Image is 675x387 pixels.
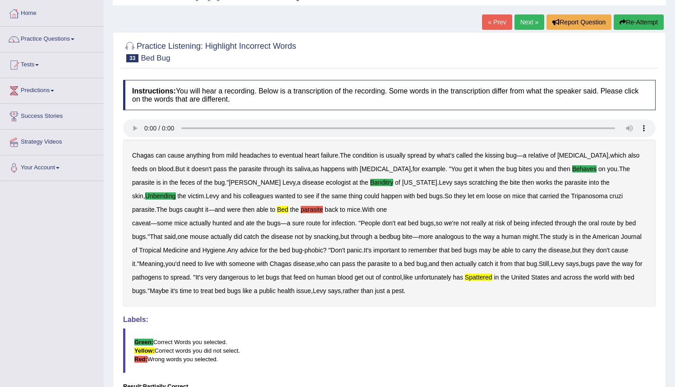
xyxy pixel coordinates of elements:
b: the [321,192,330,200]
b: who [317,260,328,267]
b: [MEDICAL_DATA] [557,152,608,159]
b: You [451,165,462,173]
b: pass [213,165,227,173]
b: bite [402,233,413,240]
b: [US_STATE] [402,179,437,186]
b: risk [495,219,505,227]
b: example [422,165,445,173]
b: one [377,206,387,213]
b: spread [407,152,427,159]
b: bugs [420,219,434,227]
b: pathogens [132,274,161,281]
a: Practice Questions [0,27,103,49]
b: ecologist [326,179,351,186]
b: headaches [239,152,271,159]
b: what's [437,152,455,159]
b: but [340,233,349,240]
b: The [619,165,630,173]
b: relative [528,152,548,159]
b: the [474,152,483,159]
b: pave [596,260,610,267]
b: bed [408,219,418,227]
b: more [419,233,433,240]
b: Chagas [270,260,291,267]
b: advice [240,247,258,254]
b: carried [540,192,559,200]
b: that [514,260,525,267]
b: Still [539,260,549,267]
b: bugs [169,206,183,213]
b: to [197,260,203,267]
a: Next » [514,14,544,30]
b: back [325,206,338,213]
b: a [287,219,290,227]
b: some [157,219,172,227]
b: on [598,165,606,173]
b: not [461,219,469,227]
b: thing [349,192,362,200]
b: is [380,152,384,159]
b: the [560,192,569,200]
b: it [474,165,477,173]
b: behaves [572,165,597,173]
b: Tropical [139,247,161,254]
b: through [555,219,576,227]
b: the [554,179,563,186]
b: the [204,179,212,186]
b: a [374,233,378,240]
b: important [373,247,399,254]
b: but [572,247,581,254]
button: Report Question [546,14,611,30]
h2: Practice Listening: Highlight Incorrect Words [123,40,296,62]
b: eventual [279,152,303,159]
b: with [216,260,227,267]
b: feces [180,179,195,186]
b: actually [189,219,211,227]
b: the [538,247,546,254]
b: they [454,192,466,200]
b: and [234,219,244,227]
b: way [483,233,495,240]
b: its [286,165,293,173]
b: parasite [132,206,155,213]
b: analogous [435,233,464,240]
b: human [501,233,521,240]
b: by [305,233,312,240]
b: snacking [314,233,339,240]
a: « Prev [482,14,512,30]
a: Success Stories [0,104,103,126]
b: when [479,165,494,173]
b: the [499,179,508,186]
b: Any [227,247,238,254]
b: colleagues [243,192,273,200]
button: Re-Attempt [614,14,664,30]
b: and [190,247,200,254]
b: [MEDICAL_DATA] [360,165,411,173]
b: bug [527,260,537,267]
b: with [404,192,415,200]
b: the [170,179,178,186]
b: for [413,165,420,173]
b: oral [588,219,599,227]
b: mouse [190,233,209,240]
b: works [536,179,552,186]
b: ate [246,219,254,227]
b: infection [331,219,355,227]
b: dangerous [219,274,248,281]
b: at [353,179,358,186]
b: able [501,247,513,254]
b: heart [305,152,319,159]
b: of [197,179,202,186]
b: to [401,247,407,254]
b: it [205,206,208,213]
b: It's [364,247,372,254]
b: really [471,219,486,227]
b: bugs [132,233,146,240]
b: of [132,247,138,254]
b: bed [625,219,636,227]
b: let [257,274,264,281]
b: and [215,206,225,213]
b: very [205,274,217,281]
b: cause [611,247,628,254]
b: Levy [439,179,453,186]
